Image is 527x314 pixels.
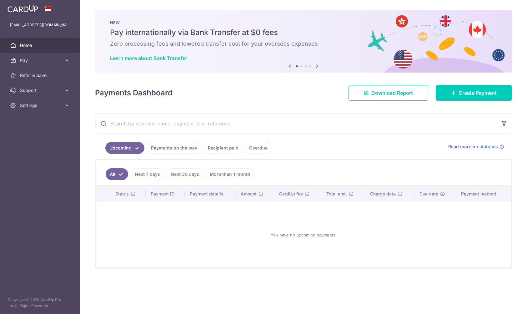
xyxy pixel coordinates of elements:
span: Refer & Save [20,72,61,78]
span: Charge date [370,191,396,197]
span: Home [20,42,61,48]
input: Search by recipient name, payment id or reference [95,114,497,134]
div: You have no upcoming payments. [103,207,504,262]
h6: Zero processing fees and lowered transfer cost for your overseas expenses [110,40,497,48]
span: Pay [20,57,61,63]
th: Payment method [456,186,511,202]
a: Create Payment [436,85,512,101]
span: Create Payment [459,89,497,97]
span: Status [115,191,129,197]
h5: Pay internationally via Bank Transfer at $0 fees [110,28,497,38]
a: Next 7 days [131,168,164,180]
h4: Payments Dashboard [95,87,173,99]
span: Read more on statuses [448,144,498,150]
span: Amount [241,191,257,197]
span: Settings [20,102,61,109]
p: [EMAIL_ADDRESS][DOMAIN_NAME] [10,22,70,28]
a: Learn more about Bank Transfer [110,55,187,61]
span: Due date [419,191,438,197]
span: CardUp fee [279,191,303,197]
span: Total amt. [326,191,347,197]
th: Payment details [185,186,236,202]
p: NEW [110,20,497,25]
span: Download Report [371,89,413,97]
a: More than 1 month [206,168,254,180]
a: All [106,168,128,180]
a: Overdue [245,142,272,154]
a: Recipient paid [204,142,243,154]
a: Read more on statuses [448,144,504,150]
img: Bank transfer banner [95,10,512,73]
img: CardUp [8,5,38,13]
a: Next 30 days [167,168,203,180]
a: Upcoming [105,142,144,154]
a: Payments on the way [147,142,201,154]
a: Download Report [349,85,428,101]
span: Support [20,87,61,94]
th: Payment ID [146,186,185,202]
